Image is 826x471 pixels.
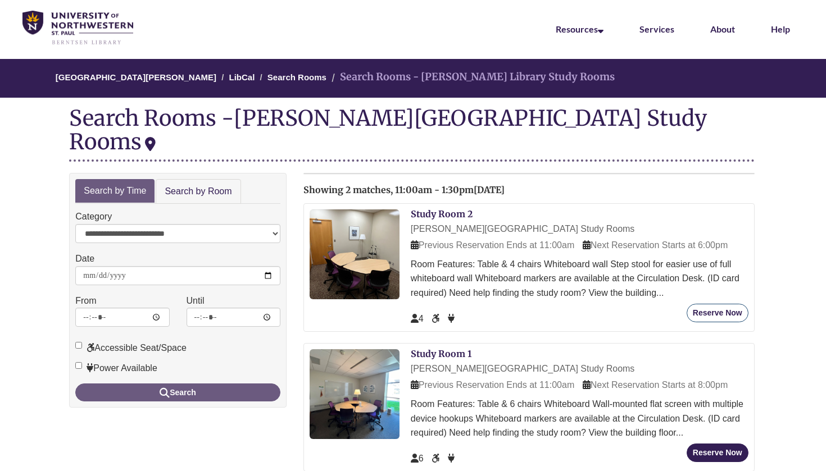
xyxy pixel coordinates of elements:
span: Power Available [448,454,455,463]
nav: Breadcrumb [69,59,755,98]
div: [PERSON_NAME][GEOGRAPHIC_DATA] Study Rooms [69,104,707,155]
span: Next Reservation Starts at 6:00pm [583,240,728,250]
a: Study Room 2 [411,208,473,220]
label: Category [75,209,112,224]
span: Accessible Seat/Space [432,314,442,323]
label: Accessible Seat/Space [75,341,187,355]
span: The capacity of this space [411,314,424,323]
div: Search Rooms - [69,106,755,161]
a: Resources [556,24,603,34]
span: The capacity of this space [411,454,424,463]
li: Search Rooms - [PERSON_NAME] Library Study Rooms [329,69,615,85]
img: Study Room 2 [310,209,400,299]
a: Help [771,24,790,34]
button: Search [75,383,280,401]
label: From [75,294,96,308]
input: Accessible Seat/Space [75,342,82,349]
a: Search by Room [156,179,240,204]
input: Power Available [75,362,82,369]
a: Study Room 1 [411,348,471,359]
label: Power Available [75,361,157,376]
img: UNWSP Library Logo [22,11,133,45]
span: Next Reservation Starts at 8:00pm [583,380,728,390]
a: [GEOGRAPHIC_DATA][PERSON_NAME] [56,72,216,82]
a: LibCal [229,72,255,82]
button: Reserve Now [687,304,748,322]
img: Study Room 1 [310,349,400,439]
label: Until [187,294,205,308]
span: Previous Reservation Ends at 11:00am [411,380,574,390]
button: Reserve Now [687,443,748,462]
a: About [710,24,735,34]
div: Room Features: Table & 6 chairs Whiteboard Wall-mounted flat screen with multiple device hookups ... [411,397,748,440]
span: Power Available [448,314,455,323]
label: Date [75,251,94,266]
div: [PERSON_NAME][GEOGRAPHIC_DATA] Study Rooms [411,362,748,376]
a: Search by Time [75,179,155,203]
span: Previous Reservation Ends at 11:00am [411,240,574,250]
div: Room Features: Table & 4 chairs Whiteboard wall Step stool for easier use of full whiteboard wall... [411,257,748,300]
span: Accessible Seat/Space [432,454,442,463]
a: Services [639,24,674,34]
div: [PERSON_NAME][GEOGRAPHIC_DATA] Study Rooms [411,222,748,236]
span: , 11:00am - 1:30pm[DATE] [391,184,505,195]
a: Search Rooms [267,72,326,82]
h2: Showing 2 matches [303,185,755,195]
